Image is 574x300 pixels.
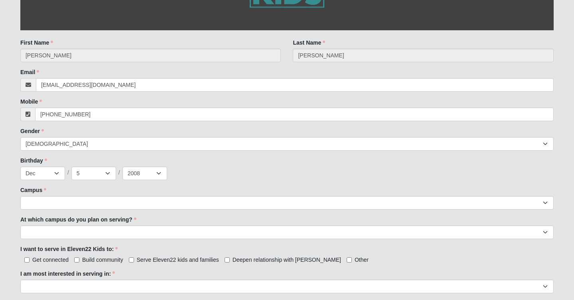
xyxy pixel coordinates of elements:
[20,68,39,76] label: Email
[32,257,69,263] span: Get connected
[347,257,352,263] input: Other
[20,157,47,165] label: Birthday
[20,270,115,278] label: I am most interested in serving in:
[20,216,136,224] label: At which campus do you plan on serving?
[20,127,44,135] label: Gender
[24,257,30,263] input: Get connected
[20,39,53,47] label: First Name
[20,245,118,253] label: I want to serve in Eleven22 Kids to:
[20,186,46,194] label: Campus
[137,257,219,263] span: Serve Eleven22 kids and families
[82,257,123,263] span: Build community
[129,257,134,263] input: Serve Eleven22 kids and families
[225,257,230,263] input: Deepen relationship with [PERSON_NAME]
[74,257,79,263] input: Build community
[20,98,42,106] label: Mobile
[233,257,341,263] span: Deepen relationship with [PERSON_NAME]
[118,169,120,177] span: /
[293,39,325,47] label: Last Name
[355,257,369,263] span: Other
[67,169,69,177] span: /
